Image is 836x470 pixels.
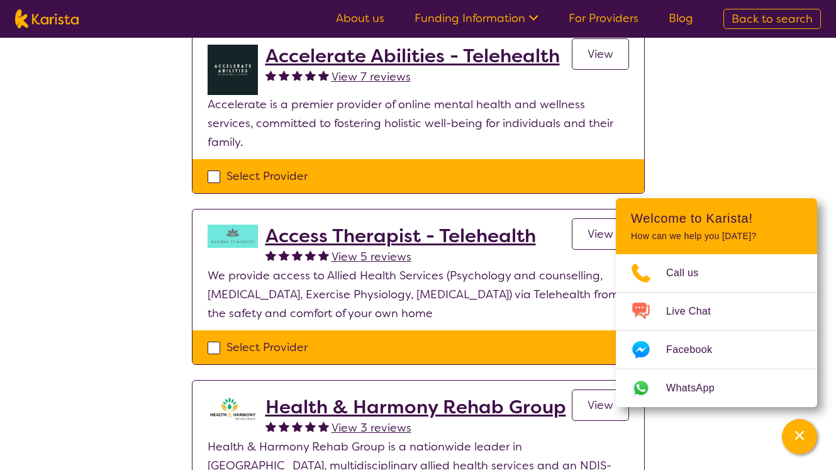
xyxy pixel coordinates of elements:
[616,254,817,407] ul: Choose channel
[666,340,727,359] span: Facebook
[666,379,730,398] span: WhatsApp
[415,11,538,26] a: Funding Information
[631,211,802,226] h2: Welcome to Karista!
[265,45,560,67] a: Accelerate Abilities - Telehealth
[279,250,289,260] img: fullstar
[588,47,613,62] span: View
[265,225,536,247] a: Access Therapist - Telehealth
[292,250,303,260] img: fullstar
[332,249,411,264] span: View 5 reviews
[666,302,726,321] span: Live Chat
[208,95,629,152] p: Accelerate is a premier provider of online mental health and wellness services, committed to fost...
[332,69,411,84] span: View 7 reviews
[588,227,613,242] span: View
[265,250,276,260] img: fullstar
[208,266,629,323] p: We provide access to Allied Health Services (Psychology and counselling, [MEDICAL_DATA], Exercise...
[723,9,821,29] a: Back to search
[279,70,289,81] img: fullstar
[318,421,329,432] img: fullstar
[208,225,258,248] img: hzy3j6chfzohyvwdpojv.png
[265,396,566,418] a: Health & Harmony Rehab Group
[732,11,813,26] span: Back to search
[572,389,629,421] a: View
[336,11,384,26] a: About us
[669,11,693,26] a: Blog
[631,231,802,242] p: How can we help you [DATE]?
[292,70,303,81] img: fullstar
[332,418,411,437] a: View 3 reviews
[318,70,329,81] img: fullstar
[305,421,316,432] img: fullstar
[318,250,329,260] img: fullstar
[305,70,316,81] img: fullstar
[208,45,258,95] img: byb1jkvtmcu0ftjdkjvo.png
[616,198,817,407] div: Channel Menu
[569,11,638,26] a: For Providers
[265,421,276,432] img: fullstar
[572,38,629,70] a: View
[588,398,613,413] span: View
[666,264,714,283] span: Call us
[782,419,817,454] button: Channel Menu
[616,369,817,407] a: Web link opens in a new tab.
[332,67,411,86] a: View 7 reviews
[208,396,258,421] img: ztak9tblhgtrn1fit8ap.png
[15,9,79,28] img: Karista logo
[572,218,629,250] a: View
[332,247,411,266] a: View 5 reviews
[279,421,289,432] img: fullstar
[332,420,411,435] span: View 3 reviews
[292,421,303,432] img: fullstar
[265,70,276,81] img: fullstar
[305,250,316,260] img: fullstar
